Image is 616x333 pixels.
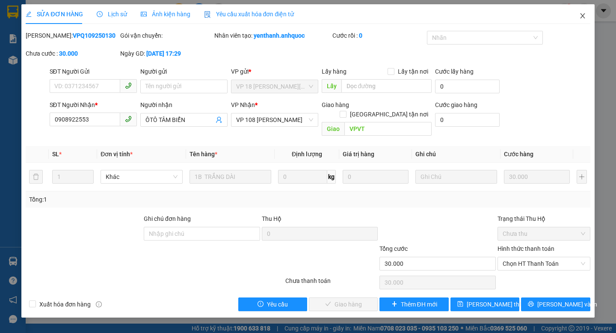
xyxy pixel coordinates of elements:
span: Lấy hàng [322,68,346,75]
input: 0 [343,170,409,184]
span: Cước hàng [504,151,533,158]
span: phone [125,116,132,122]
span: info-circle [96,301,102,307]
span: phone [125,82,132,89]
span: Ảnh kiện hàng [141,11,190,18]
div: Nhân viên tạo: [214,31,331,40]
b: VPQ109250130 [73,32,115,39]
label: Cước giao hàng [435,101,477,108]
span: Yêu cầu xuất hóa đơn điện tử [204,11,294,18]
b: 30.000 [59,50,78,57]
span: VP Nhận [231,101,255,108]
span: Yêu cầu [267,300,288,309]
input: 0 [504,170,570,184]
input: Cước lấy hàng [435,80,500,93]
input: Dọc đường [344,122,432,136]
img: icon [204,11,211,18]
button: Close [571,4,595,28]
span: [PERSON_NAME] và In [537,300,597,309]
div: SĐT Người Gửi [50,67,137,76]
span: SL [52,151,59,158]
div: VP gửi [231,67,318,76]
b: [DATE] 17:29 [146,50,181,57]
div: Trạng thái Thu Hộ [498,214,590,223]
button: delete [29,170,43,184]
button: exclamation-circleYêu cầu [238,297,307,311]
span: Thêm ĐH mới [401,300,437,309]
div: [PERSON_NAME]: [26,31,118,40]
div: Người gửi [140,67,228,76]
span: Khác [106,170,177,183]
div: Chưa thanh toán [284,276,379,291]
span: VP 18 Nguyễn Thái Bình - Quận 1 [236,80,313,93]
button: plus [577,170,587,184]
input: VD: Bàn, Ghế [190,170,271,184]
div: Chưa cước : [26,49,118,58]
button: checkGiao hàng [309,297,378,311]
button: plusThêm ĐH mới [379,297,448,311]
span: plus [391,301,397,308]
span: Giá trị hàng [343,151,374,158]
span: Giao [322,122,344,136]
div: Tổng: 1 [29,195,238,204]
span: user-add [216,116,222,123]
span: Lấy tận nơi [394,67,432,76]
span: [GEOGRAPHIC_DATA] tận nơi [346,110,432,119]
span: picture [141,11,147,17]
span: SỬA ĐƠN HÀNG [26,11,83,18]
th: Ghi chú [412,146,500,163]
span: printer [528,301,534,308]
label: Ghi chú đơn hàng [144,215,191,222]
input: Dọc đường [341,79,432,93]
span: [PERSON_NAME] thay đổi [467,300,535,309]
div: SĐT Người Nhận [50,100,137,110]
span: Lịch sử [97,11,127,18]
span: Giao hàng [322,101,349,108]
span: clock-circle [97,11,103,17]
label: Cước lấy hàng [435,68,474,75]
span: Định lượng [292,151,322,158]
input: Cước giao hàng [435,113,500,127]
b: yenthanh.anhquoc [254,32,305,39]
div: Cước rồi : [332,31,425,40]
button: save[PERSON_NAME] thay đổi [450,297,519,311]
div: Ngày GD: [120,49,213,58]
div: Gói vận chuyển: [120,31,213,40]
span: Tổng cước [379,245,408,252]
span: close [579,12,586,19]
span: Chọn HT Thanh Toán [503,257,585,270]
div: Người nhận [140,100,228,110]
b: 0 [359,32,362,39]
span: Thu Hộ [262,215,281,222]
span: Đơn vị tính [101,151,133,158]
span: Lấy [322,79,341,93]
span: save [457,301,463,308]
span: VP 108 Lê Hồng Phong - Vũng Tàu [236,113,313,126]
span: Tên hàng [190,151,217,158]
span: Chưa thu [503,227,585,240]
span: exclamation-circle [258,301,264,308]
input: Ghi chú đơn hàng [144,227,260,241]
button: printer[PERSON_NAME] và In [521,297,590,311]
span: Xuất hóa đơn hàng [36,300,94,309]
span: edit [26,11,32,17]
input: Ghi Chú [415,170,497,184]
label: Hình thức thanh toán [498,245,554,252]
span: kg [327,170,336,184]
